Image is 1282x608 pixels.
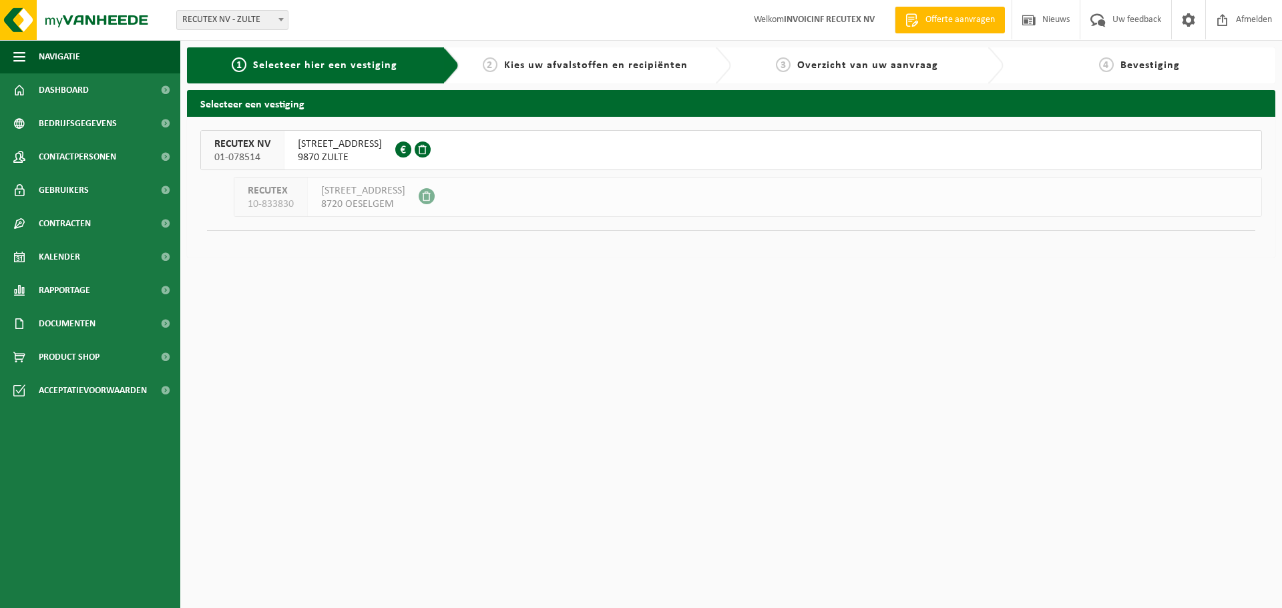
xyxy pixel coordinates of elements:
[39,107,117,140] span: Bedrijfsgegevens
[253,60,397,71] span: Selecteer hier een vestiging
[39,374,147,407] span: Acceptatievoorwaarden
[321,184,405,198] span: [STREET_ADDRESS]
[797,60,938,71] span: Overzicht van uw aanvraag
[214,137,270,151] span: RECUTEX NV
[177,11,288,29] span: RECUTEX NV - ZULTE
[776,57,791,72] span: 3
[214,151,270,164] span: 01-078514
[39,207,91,240] span: Contracten
[784,15,875,25] strong: INVOICINF RECUTEX NV
[232,57,246,72] span: 1
[922,13,998,27] span: Offerte aanvragen
[39,307,95,340] span: Documenten
[1120,60,1180,71] span: Bevestiging
[248,198,294,211] span: 10-833830
[298,151,382,164] span: 9870 ZULTE
[39,274,90,307] span: Rapportage
[1099,57,1114,72] span: 4
[187,90,1275,116] h2: Selecteer een vestiging
[483,57,497,72] span: 2
[298,137,382,151] span: [STREET_ADDRESS]
[39,340,99,374] span: Product Shop
[504,60,688,71] span: Kies uw afvalstoffen en recipiënten
[39,73,89,107] span: Dashboard
[321,198,405,211] span: 8720 OESELGEM
[176,10,288,30] span: RECUTEX NV - ZULTE
[39,174,89,207] span: Gebruikers
[39,240,80,274] span: Kalender
[895,7,1005,33] a: Offerte aanvragen
[39,140,116,174] span: Contactpersonen
[248,184,294,198] span: RECUTEX
[39,40,80,73] span: Navigatie
[200,130,1262,170] button: RECUTEX NV 01-078514 [STREET_ADDRESS]9870 ZULTE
